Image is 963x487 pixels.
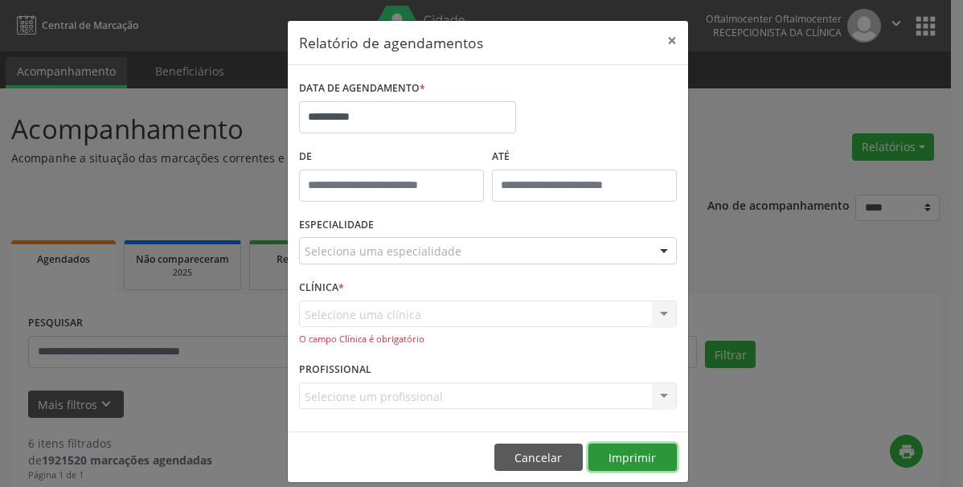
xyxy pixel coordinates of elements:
button: Cancelar [494,444,583,471]
label: ATÉ [492,145,677,170]
label: ESPECIALIDADE [299,213,374,238]
label: DATA DE AGENDAMENTO [299,76,425,101]
h5: Relatório de agendamentos [299,32,483,53]
label: CLÍNICA [299,276,344,301]
div: O campo Clínica é obrigatório [299,333,677,346]
span: Seleciona uma especialidade [305,243,461,260]
label: De [299,145,484,170]
label: PROFISSIONAL [299,358,371,383]
button: Close [656,21,688,60]
button: Imprimir [588,444,677,471]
